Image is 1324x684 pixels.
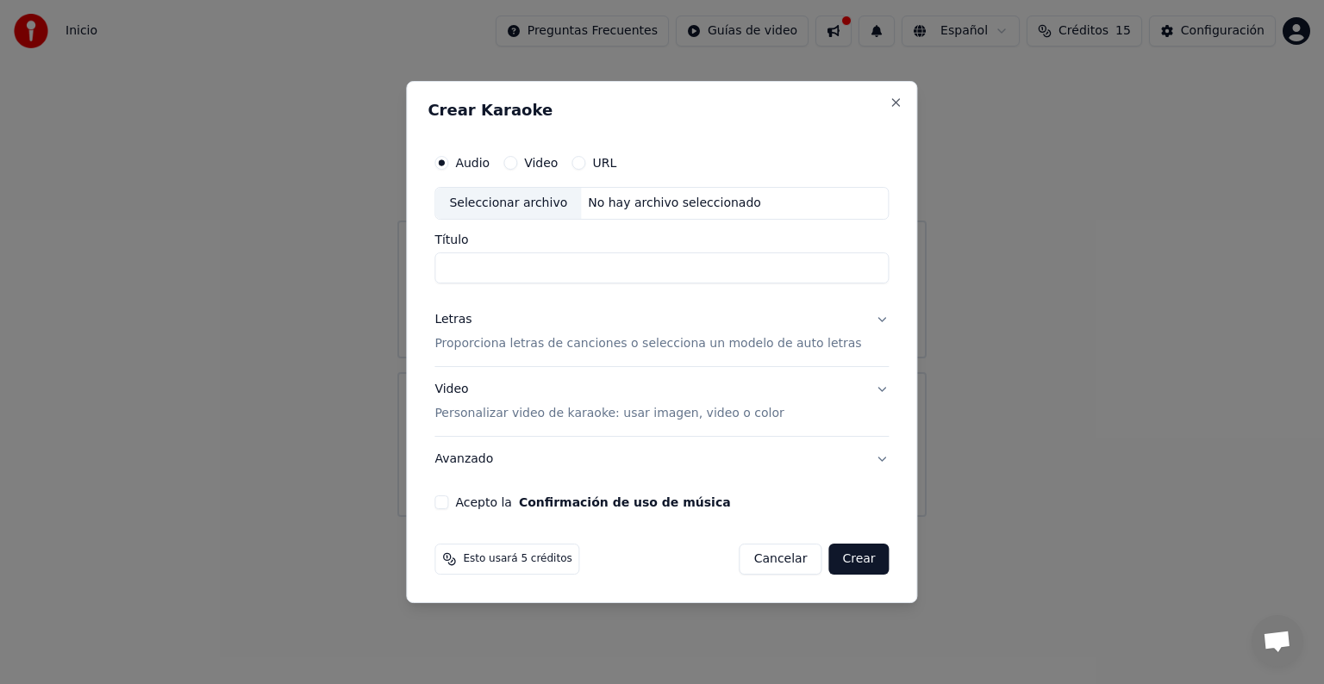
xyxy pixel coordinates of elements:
div: Letras [434,311,472,328]
button: Crear [828,544,889,575]
button: VideoPersonalizar video de karaoke: usar imagen, video o color [434,367,889,436]
button: LetrasProporciona letras de canciones o selecciona un modelo de auto letras [434,297,889,366]
p: Proporciona letras de canciones o selecciona un modelo de auto letras [434,335,861,352]
span: Esto usará 5 créditos [463,552,571,566]
div: Seleccionar archivo [435,188,581,219]
label: Video [524,157,558,169]
label: Audio [455,157,490,169]
div: No hay archivo seleccionado [581,195,768,212]
button: Avanzado [434,437,889,482]
label: Título [434,233,889,246]
label: Acepto la [455,496,730,508]
button: Cancelar [740,544,822,575]
p: Personalizar video de karaoke: usar imagen, video o color [434,405,784,422]
label: URL [592,157,616,169]
h2: Crear Karaoke [428,103,896,118]
div: Video [434,381,784,422]
button: Acepto la [519,496,731,508]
